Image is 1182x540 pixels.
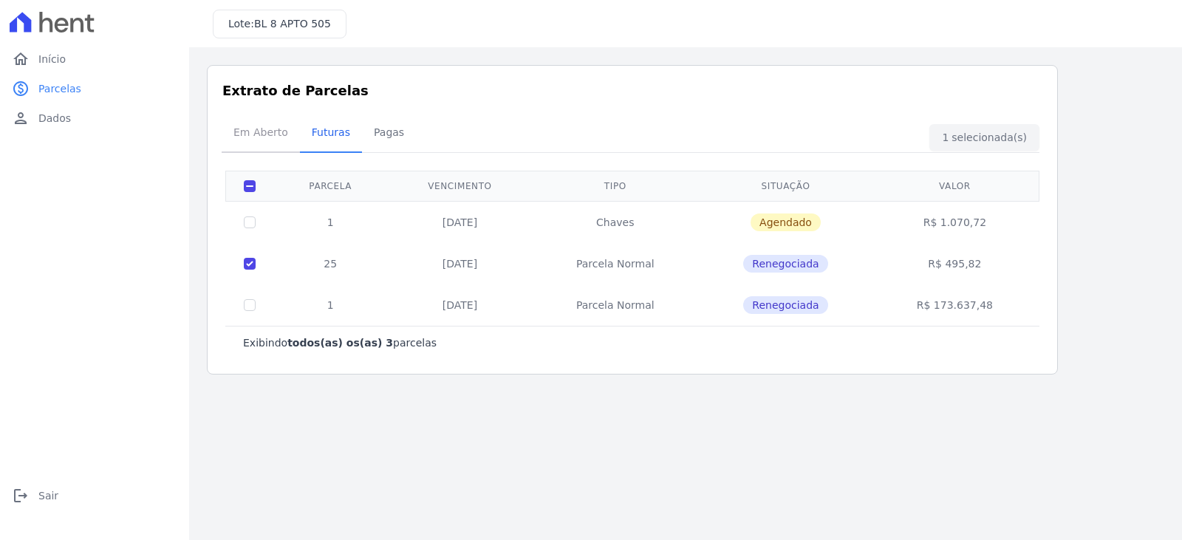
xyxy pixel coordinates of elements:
[228,16,331,32] h3: Lote:
[743,296,827,314] span: Renegociada
[225,117,297,147] span: Em Aberto
[273,243,387,284] td: 25
[38,488,58,503] span: Sair
[387,171,532,201] th: Vencimento
[254,18,331,30] span: BL 8 APTO 505
[300,115,362,153] a: Futuras
[873,284,1036,326] td: R$ 173.637,48
[873,201,1036,243] td: R$ 1.070,72
[365,117,413,147] span: Pagas
[38,111,71,126] span: Dados
[222,81,1042,100] h3: Extrato de Parcelas
[387,201,532,243] td: [DATE]
[6,74,183,103] a: paidParcelas
[751,213,821,231] span: Agendado
[273,171,387,201] th: Parcela
[698,171,873,201] th: Situação
[362,115,416,153] a: Pagas
[12,80,30,98] i: paid
[6,481,183,510] a: logoutSair
[533,243,698,284] td: Parcela Normal
[38,52,66,66] span: Início
[387,243,532,284] td: [DATE]
[273,284,387,326] td: 1
[387,284,532,326] td: [DATE]
[303,117,359,147] span: Futuras
[273,201,387,243] td: 1
[873,243,1036,284] td: R$ 495,82
[6,44,183,74] a: homeInício
[533,171,698,201] th: Tipo
[6,103,183,133] a: personDados
[12,487,30,505] i: logout
[12,109,30,127] i: person
[287,337,393,349] b: todos(as) os(as) 3
[873,171,1036,201] th: Valor
[222,115,300,153] a: Em Aberto
[243,335,437,350] p: Exibindo parcelas
[743,255,827,273] span: Renegociada
[38,81,81,96] span: Parcelas
[533,201,698,243] td: Chaves
[533,284,698,326] td: Parcela Normal
[12,50,30,68] i: home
